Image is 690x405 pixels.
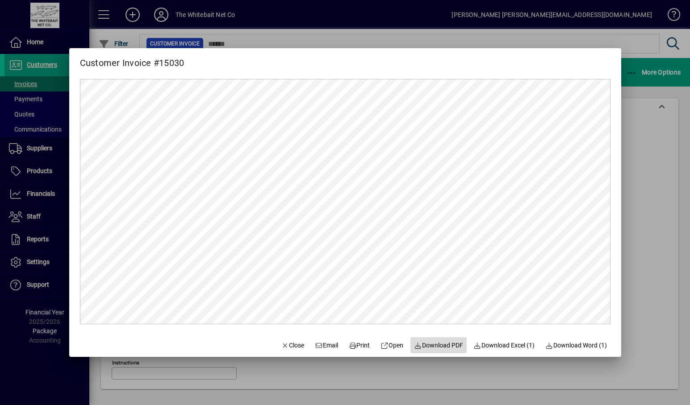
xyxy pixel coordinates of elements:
[542,337,611,353] button: Download Word (1)
[69,48,195,70] h2: Customer Invoice #15030
[345,337,374,353] button: Print
[470,337,539,353] button: Download Excel (1)
[377,337,407,353] a: Open
[474,341,535,350] span: Download Excel (1)
[545,341,607,350] span: Download Word (1)
[414,341,463,350] span: Download PDF
[410,337,467,353] a: Download PDF
[315,341,338,350] span: Email
[311,337,342,353] button: Email
[349,341,370,350] span: Print
[381,341,404,350] span: Open
[281,341,305,350] span: Close
[278,337,308,353] button: Close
